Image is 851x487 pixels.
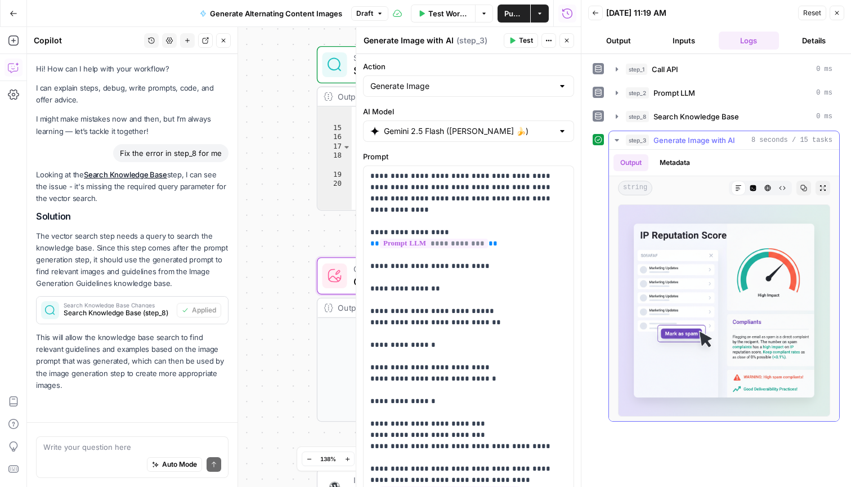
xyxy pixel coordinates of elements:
button: Test [504,33,538,48]
span: Publish [504,8,523,19]
p: This will allow the knowledge base search to find relevant guidelines and examples based on the i... [36,332,229,391]
div: 17 [317,142,352,152]
button: Inputs [653,32,714,50]
span: Generate Alternating Content Images [210,8,342,19]
div: Generate Image with AIGenerate Image with AIStep 3Output [317,257,557,422]
span: Toggle code folding, rows 17 through 31 [342,142,351,152]
textarea: Generate Image with AI [364,35,454,46]
span: 0 ms [816,88,832,98]
span: step_2 [626,87,649,99]
button: Test Workflow [411,5,476,23]
div: 8 seconds / 15 tasks [609,150,839,421]
button: Generate Alternating Content Images [193,5,349,23]
span: 0 ms [816,64,832,74]
span: step_3 [626,135,649,146]
button: 0 ms [609,108,839,126]
div: 16 [317,133,352,142]
button: Output [613,154,648,171]
div: Copilot [34,35,141,46]
button: Draft [351,6,388,21]
span: Reset [803,8,821,18]
span: Search Knowledge Base (step_8) [64,308,172,318]
div: 14 [317,96,352,124]
p: Hi! How can I help with your workflow? [36,63,229,75]
img: image.png [317,318,557,440]
div: Output [338,302,514,314]
button: 0 ms [609,84,839,102]
button: Details [783,32,844,50]
div: 18 [317,151,352,170]
span: string [618,181,652,195]
span: 0 ms [816,111,832,122]
label: Action [363,61,574,72]
span: Draft [356,8,373,19]
button: Auto Mode [147,457,202,472]
span: 138% [320,454,336,463]
p: The vector search step needs a query to search the knowledge base. Since this step comes after th... [36,230,229,290]
button: Output [588,32,649,50]
span: Auto Mode [162,459,197,470]
h2: Solution [36,211,229,222]
img: output preview [618,204,830,417]
input: Generate Image [370,81,553,92]
span: Generate Image with AI [653,135,735,146]
button: Applied [177,303,221,318]
a: Search Knowledge Base [84,170,167,179]
button: Publish [498,5,530,23]
div: 15 [317,124,352,133]
span: Search Knowledge Base Changes [64,302,172,308]
div: 19 [317,171,352,180]
p: Looking at the step, I can see the issue - it's missing the required query parameter for the vect... [36,169,229,204]
span: 8 seconds / 15 tasks [751,135,832,145]
label: Prompt [363,151,574,162]
div: Fix the error in step_8 for me [113,144,229,162]
span: Applied [192,305,216,315]
button: 0 ms [609,60,839,78]
p: I can explain steps, debug, write prompts, code, and offer advice. [36,82,229,106]
span: Call API [652,64,678,75]
input: Select a model [384,126,553,137]
span: step_1 [626,64,647,75]
div: Output [338,90,514,102]
span: Test [519,35,533,46]
span: Test Workflow [428,8,469,19]
button: Reset [798,6,826,20]
p: I might make mistakes now and then, but I’m always learning — let’s tackle it together! [36,113,229,137]
label: AI Model [363,106,574,117]
span: Prompt LLM [653,87,695,99]
span: ( step_3 ) [456,35,487,46]
button: Logs [719,32,780,50]
span: Search Knowledge Base [653,111,739,122]
button: 8 seconds / 15 tasks [609,131,839,149]
button: Metadata [653,154,697,171]
div: Search Knowledge BaseSearch Knowledge BaseStep 8Output "b080f796180217225d573a6071e17b281e13 9db8... [317,46,557,211]
div: 20 [317,180,352,356]
span: step_8 [626,111,649,122]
